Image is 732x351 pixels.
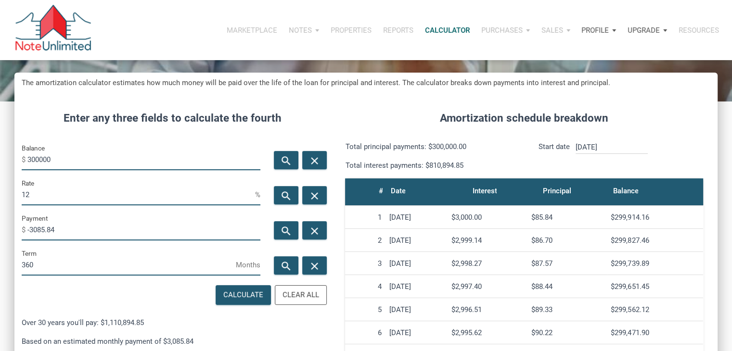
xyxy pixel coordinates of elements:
div: $3,000.00 [451,213,524,222]
button: close [302,256,327,275]
h4: Amortization schedule breakdown [338,110,710,126]
div: [DATE] [389,328,443,337]
div: Calculate [223,289,263,301]
div: $299,651.45 [611,282,699,291]
div: $90.22 [531,328,604,337]
i: search [281,225,292,237]
p: Marketplace [227,26,277,35]
button: Resources [673,16,725,45]
input: Payment [27,219,260,240]
img: NoteUnlimited [14,5,92,55]
p: Resources [679,26,719,35]
p: Based on an estimated monthly payment of $3,085.84 [22,336,323,347]
div: [DATE] [389,282,443,291]
div: $2,998.27 [451,259,524,268]
i: search [281,155,292,167]
i: search [281,190,292,202]
button: Reports [377,16,419,45]
button: search [274,221,298,239]
div: Interest [472,184,497,198]
span: % [255,187,260,202]
div: Clear All [283,289,319,301]
input: Balance [27,149,260,170]
label: Rate [22,177,34,189]
label: Balance [22,142,45,154]
div: $2,997.40 [451,282,524,291]
i: close [309,260,321,272]
div: [DATE] [389,305,443,314]
div: 4 [349,282,382,291]
div: $89.33 [531,305,604,314]
button: Upgrade [622,16,673,45]
p: Calculator [425,26,470,35]
div: $2,995.62 [451,328,524,337]
p: Upgrade [628,26,660,35]
div: $299,562.12 [611,305,699,314]
div: Principal [542,184,571,198]
div: $86.70 [531,236,604,245]
div: $2,999.14 [451,236,524,245]
p: Total interest payments: $810,894.85 [345,160,517,171]
div: $85.84 [531,213,604,222]
div: 5 [349,305,382,314]
button: close [302,221,327,239]
button: Properties [325,16,377,45]
button: Marketplace [221,16,283,45]
h4: Enter any three fields to calculate the fourth [22,110,323,126]
div: $299,914.16 [611,213,699,222]
i: search [281,260,292,272]
input: Term [22,254,236,276]
div: $299,827.46 [611,236,699,245]
p: Reports [383,26,413,35]
div: 3 [349,259,382,268]
label: Payment [22,213,48,224]
div: 2 [349,236,382,245]
button: Clear All [275,285,327,305]
div: Balance [613,184,638,198]
button: search [274,256,298,275]
div: [DATE] [389,236,443,245]
div: # [378,184,383,198]
input: Rate [22,184,255,205]
p: Properties [331,26,372,35]
button: close [302,151,327,169]
p: Start date [539,141,570,171]
i: close [309,190,321,202]
div: $87.57 [531,259,604,268]
div: 1 [349,213,382,222]
button: Profile [576,16,622,45]
div: $299,739.89 [611,259,699,268]
i: close [309,155,321,167]
div: $88.44 [531,282,604,291]
button: search [274,186,298,204]
button: close [302,186,327,204]
button: Calculate [216,285,271,305]
p: Profile [581,26,609,35]
i: close [309,225,321,237]
button: search [274,151,298,169]
div: [DATE] [389,213,443,222]
p: Over 30 years you'll pay: $1,110,894.85 [22,317,323,328]
div: $299,471.90 [611,328,699,337]
span: $ [22,222,27,238]
div: 6 [349,328,382,337]
div: $2,996.51 [451,305,524,314]
a: Calculator [419,16,475,45]
div: [DATE] [389,259,443,268]
p: Total principal payments: $300,000.00 [345,141,517,152]
h5: The amortization calculator estimates how much money will be paid over the life of the loan for p... [22,77,710,88]
span: $ [22,152,27,167]
span: Months [236,257,260,273]
label: Term [22,248,37,259]
div: Date [390,184,405,198]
